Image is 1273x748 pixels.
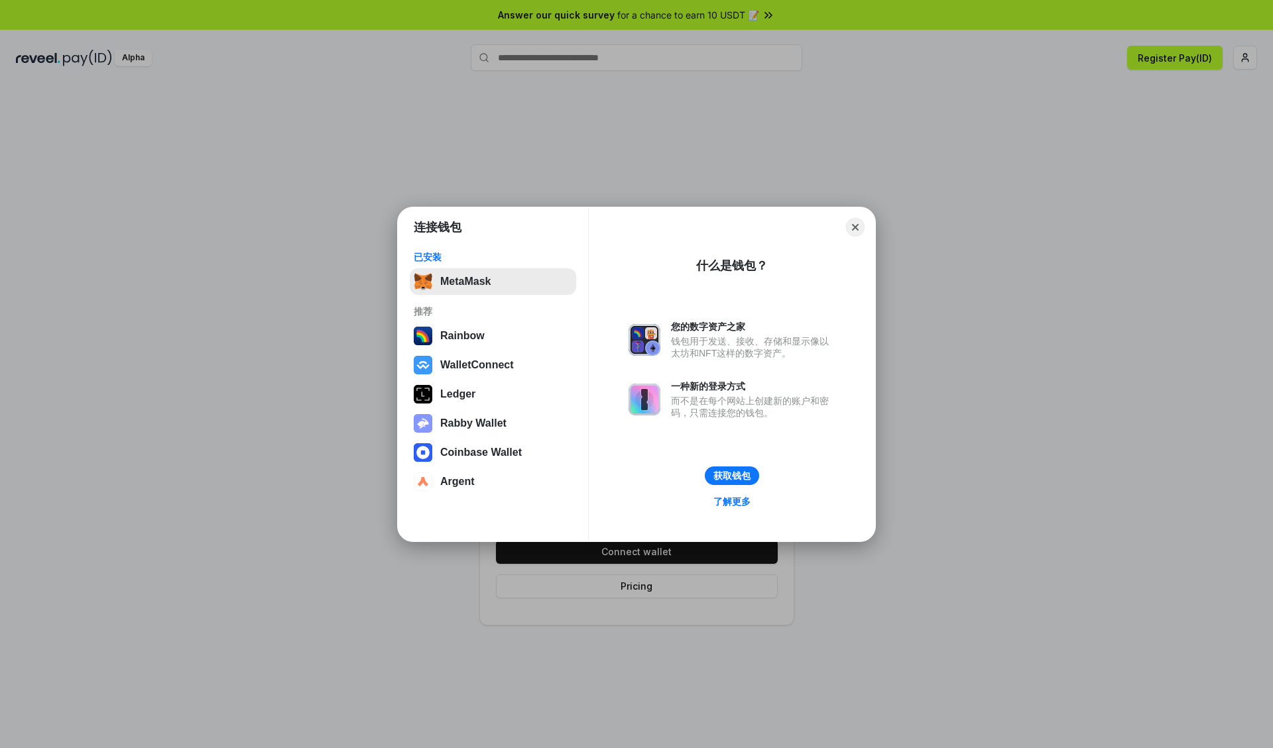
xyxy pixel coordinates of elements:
[410,268,576,295] button: MetaMask
[671,335,835,359] div: 钱包用于发送、接收、存储和显示像以太坊和NFT这样的数字资产。
[440,276,491,288] div: MetaMask
[705,466,759,485] button: 获取钱包
[696,258,768,274] div: 什么是钱包？
[705,493,758,510] a: 了解更多
[440,330,485,342] div: Rainbow
[414,251,572,263] div: 已安装
[414,356,432,374] img: svg+xml,%3Csvg%20width%3D%2228%22%20height%3D%2228%22%20viewBox%3D%220%200%2028%2028%22%20fill%3D...
[410,410,576,437] button: Rabby Wallet
[410,381,576,407] button: Ledger
[440,447,522,458] div: Coinbase Wallet
[440,359,514,371] div: WalletConnect
[414,414,432,433] img: svg+xml,%3Csvg%20xmlns%3D%22http%3A%2F%2Fwww.w3.org%2F2000%2Fsvg%22%20fill%3D%22none%22%20viewBox...
[846,218,865,237] button: Close
[414,472,432,491] img: svg+xml,%3Csvg%20width%3D%2228%22%20height%3D%2228%22%20viewBox%3D%220%200%2028%2028%22%20fill%3D...
[671,395,835,419] div: 而不是在每个网站上创建新的账户和密码，只需连接您的钱包。
[629,384,660,415] img: svg+xml,%3Csvg%20xmlns%3D%22http%3A%2F%2Fwww.w3.org%2F2000%2Fsvg%22%20fill%3D%22none%22%20viewBox...
[410,323,576,349] button: Rainbow
[414,385,432,403] img: svg+xml,%3Csvg%20xmlns%3D%22http%3A%2F%2Fwww.w3.org%2F2000%2Fsvg%22%20width%3D%2228%22%20height%3...
[440,417,507,429] div: Rabby Wallet
[414,305,572,317] div: 推荐
[414,272,432,291] img: svg+xml,%3Csvg%20fill%3D%22none%22%20height%3D%2233%22%20viewBox%3D%220%200%2035%2033%22%20width%...
[410,439,576,466] button: Coinbase Wallet
[713,470,751,482] div: 获取钱包
[629,324,660,356] img: svg+xml,%3Csvg%20xmlns%3D%22http%3A%2F%2Fwww.w3.org%2F2000%2Fsvg%22%20fill%3D%22none%22%20viewBox...
[671,380,835,392] div: 一种新的登录方式
[414,327,432,345] img: svg+xml,%3Csvg%20width%3D%22120%22%20height%3D%22120%22%20viewBox%3D%220%200%20120%20120%22%20fil...
[410,352,576,378] button: WalletConnect
[414,219,461,235] h1: 连接钱包
[410,468,576,495] button: Argent
[414,443,432,462] img: svg+xml,%3Csvg%20width%3D%2228%22%20height%3D%2228%22%20viewBox%3D%220%200%2028%2028%22%20fill%3D...
[440,388,475,400] div: Ledger
[713,496,751,508] div: 了解更多
[671,321,835,333] div: 您的数字资产之家
[440,476,475,488] div: Argent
